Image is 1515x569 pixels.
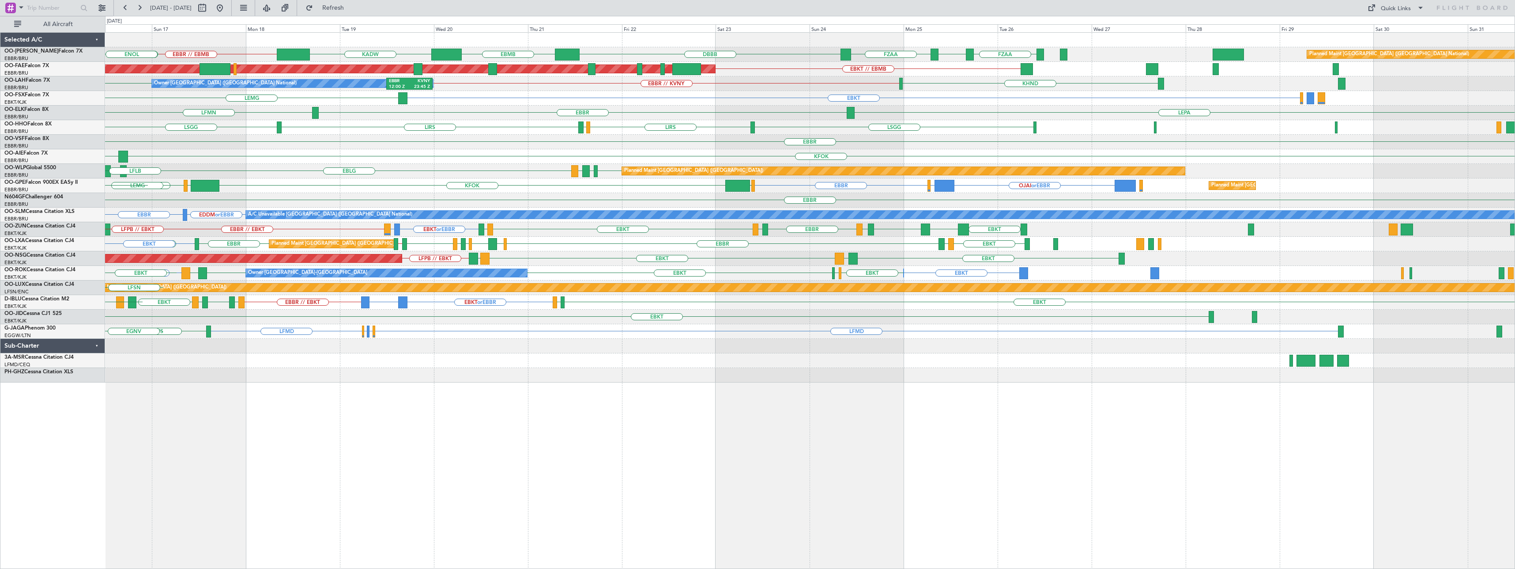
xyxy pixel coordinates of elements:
[4,369,73,375] a: PH-GHZCessna Citation XLS
[4,259,26,266] a: EBKT/KJK
[4,224,26,229] span: OO-ZUN
[389,84,409,90] div: 12:00 Z
[4,209,75,214] a: OO-SLMCessna Citation XLS
[4,267,26,273] span: OO-ROK
[4,49,58,54] span: OO-[PERSON_NAME]
[4,136,49,141] a: OO-VSFFalcon 8X
[4,201,28,208] a: EBBR/BRU
[1309,48,1469,61] div: Planned Maint [GEOGRAPHIC_DATA] ([GEOGRAPHIC_DATA] National)
[4,296,22,302] span: D-IBLU
[904,24,998,32] div: Mon 25
[4,180,25,185] span: OO-GPE
[4,151,23,156] span: OO-AIE
[4,157,28,164] a: EBBR/BRU
[1186,24,1280,32] div: Thu 28
[4,194,63,200] a: N604GFChallenger 604
[4,49,83,54] a: OO-[PERSON_NAME]Falcon 7X
[4,70,28,76] a: EBBR/BRU
[4,238,74,243] a: OO-LXACessna Citation CJ4
[4,128,28,135] a: EBBR/BRU
[716,24,810,32] div: Sat 23
[4,99,26,106] a: EBKT/KJK
[4,209,26,214] span: OO-SLM
[4,282,25,287] span: OO-LUX
[4,355,74,360] a: 3A-MSRCessna Citation CJ4
[4,55,28,62] a: EBBR/BRU
[4,63,49,68] a: OO-FAEFalcon 7X
[4,332,31,339] a: EGGW/LTN
[23,21,93,27] span: All Aircraft
[998,24,1092,32] div: Tue 26
[434,24,528,32] div: Wed 20
[248,208,412,221] div: A/C Unavailable [GEOGRAPHIC_DATA] ([GEOGRAPHIC_DATA] National)
[271,237,431,250] div: Planned Maint [GEOGRAPHIC_DATA] ([GEOGRAPHIC_DATA] National)
[410,84,430,90] div: 23:45 Z
[1092,24,1186,32] div: Wed 27
[4,216,28,222] a: EBBR/BRU
[4,326,25,331] span: G-JAGA
[107,18,122,25] div: [DATE]
[4,114,28,120] a: EBBR/BRU
[4,311,23,316] span: OO-JID
[4,194,25,200] span: N604GF
[4,107,24,112] span: OO-ELK
[4,180,78,185] a: OO-GPEFalcon 900EX EASy II
[4,136,25,141] span: OO-VSF
[4,92,49,98] a: OO-FSXFalcon 7X
[4,186,28,193] a: EBBR/BRU
[4,143,28,149] a: EBBR/BRU
[624,164,763,178] div: Planned Maint [GEOGRAPHIC_DATA] ([GEOGRAPHIC_DATA])
[622,24,716,32] div: Fri 22
[4,224,75,229] a: OO-ZUNCessna Citation CJ4
[1211,179,1371,192] div: Planned Maint [GEOGRAPHIC_DATA] ([GEOGRAPHIC_DATA] National)
[4,63,25,68] span: OO-FAE
[4,121,27,127] span: OO-HHO
[4,151,48,156] a: OO-AIEFalcon 7X
[4,253,26,258] span: OO-NSG
[4,245,26,251] a: EBKT/KJK
[340,24,434,32] div: Tue 19
[4,274,26,281] a: EBKT/KJK
[528,24,622,32] div: Thu 21
[4,311,62,316] a: OO-JIDCessna CJ1 525
[4,165,26,171] span: OO-WLP
[4,107,49,112] a: OO-ELKFalcon 8X
[4,121,52,127] a: OO-HHOFalcon 8X
[389,78,409,84] div: EBBR
[4,92,25,98] span: OO-FSX
[301,1,354,15] button: Refresh
[4,78,50,83] a: OO-LAHFalcon 7X
[4,369,24,375] span: PH-GHZ
[4,267,75,273] a: OO-ROKCessna Citation CJ4
[4,282,74,287] a: OO-LUXCessna Citation CJ4
[27,1,78,15] input: Trip Number
[810,24,904,32] div: Sun 24
[154,77,297,90] div: Owner [GEOGRAPHIC_DATA] ([GEOGRAPHIC_DATA] National)
[1374,24,1468,32] div: Sat 30
[4,326,56,331] a: G-JAGAPhenom 300
[152,24,246,32] div: Sun 17
[1280,24,1374,32] div: Fri 29
[4,172,28,178] a: EBBR/BRU
[4,355,25,360] span: 3A-MSR
[4,165,56,171] a: OO-WLPGlobal 5500
[315,5,352,11] span: Refresh
[4,238,25,243] span: OO-LXA
[10,17,96,31] button: All Aircraft
[248,266,367,280] div: Owner [GEOGRAPHIC_DATA]-[GEOGRAPHIC_DATA]
[4,230,26,237] a: EBKT/KJK
[4,84,28,91] a: EBBR/BRU
[1363,1,1428,15] button: Quick Links
[1381,4,1411,13] div: Quick Links
[4,253,75,258] a: OO-NSGCessna Citation CJ4
[410,78,430,84] div: KVNY
[246,24,340,32] div: Mon 18
[4,318,26,324] a: EBKT/KJK
[4,296,69,302] a: D-IBLUCessna Citation M2
[4,288,29,295] a: LFSN/ENC
[4,361,30,368] a: LFMD/CEQ
[87,281,226,294] div: Planned Maint [GEOGRAPHIC_DATA] ([GEOGRAPHIC_DATA])
[150,4,192,12] span: [DATE] - [DATE]
[4,303,26,310] a: EBKT/KJK
[4,78,26,83] span: OO-LAH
